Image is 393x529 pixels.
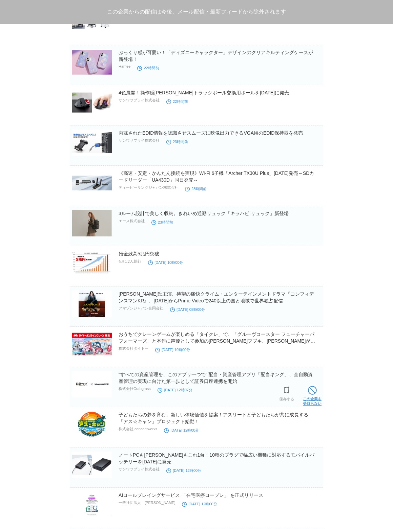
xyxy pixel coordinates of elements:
p: 株式会社タイトー [119,346,148,351]
a: [PERSON_NAME]氏主演、待望の痛快クライム・エンターテインメントドラマ『コンフィデンスマンKR』、[DATE]からPrime Videoで240以上の国と地域で世界独占配信 [119,291,314,303]
a: ノートPCも[PERSON_NAME]もこれ1台！10種のプラグで幅広い機種に対応するモバイルバッテリーを[DATE]に発売 [119,452,314,464]
time: 22時間前 [137,66,159,70]
img: 4色展開！操作感一新トラックボール交換用ボールを8月13日に発売 [72,89,112,116]
a: AIロールプレイングサービス 「在宅医療ロープレ」 を正式リリース [119,492,263,498]
time: 22時間前 [166,99,188,103]
img: 預金残高5兆円突破 [72,250,112,277]
img: 11495-5508-d7b2fafb76494e6bbff59b7a81800fac-800x400.jpg [72,452,112,478]
a: 保存する [279,385,294,401]
a: この企業を受取らない [303,384,322,406]
a: 子どもたちの夢を育む、新しい体験価値を提案！アスリートと子どもたちが共に成長する「アス☆キャン」プロジェクト始動！ [119,412,308,424]
img: 内蔵されたEDID情報を認識させスムーズに映像出力できるVGA用のEDID保持器を発売 [72,130,112,156]
img: 41970-595-2b6b9db6cc6121740e920a431d6f8e76-980x551.jpg [72,331,112,357]
img: 3ルーム設計で美しく収納。きれいめ通勤リュック「キラハピ リュック」新登場 [72,210,112,236]
a: 内蔵されたEDID情報を認識させスムーズに映像出力できるVGA用のEDID保持器を発売 [119,130,303,136]
time: [DATE] 12時00分 [164,428,199,432]
time: 23時間前 [151,220,173,224]
p: 株式会社 concentworks [119,427,157,432]
a: “すべての資産管理を、このアプリ一つで” 配当・資産管理アプリ「配当キング」、全自動資産管理の実現に向けた第一歩として証券口座連携を開始 [119,372,313,384]
p: ティーピーリンクジャパン株式会社 [119,185,178,190]
img: ぷっくり感が可愛い！「ディズニーキャラクター」デザインのクリアキルティングケースが新登場！ [72,49,112,75]
time: [DATE] 19時00分 [155,348,190,352]
a: 《高速・安定・かんたん接続を実現》Wi-Fi 6子機「Archer TX30U Plus」[DATE]発売～SDカードリーダー「UA430D」同日発売～ [119,170,314,183]
time: 23時間前 [166,140,188,144]
p: Hamee [119,64,130,68]
p: サンワサプライ株式会社 [119,98,160,103]
p: サンワサプライ株式会社 [119,467,160,472]
a: おうちでクレーンゲームが楽しめる「タイクレ」で、「グルーヴコースター フューチャーパフォーマーズ」と本作に声優として参加の[PERSON_NAME]フブキ、[PERSON_NAME]がコラボした... [119,331,315,350]
time: [DATE] 12時07分 [158,388,192,392]
a: 預金残高5兆円突破 [119,251,159,256]
time: 23時間前 [185,187,207,191]
img: 《高速・安定・かんたん接続を実現》Wi-Fi 6子機「Archer TX30U Plus」8月20日（水）発売～SDカードリーダー「UA430D」同日発売～ [72,170,112,196]
p: auじぶん銀行 [119,259,141,264]
img: 4612-2038-43156f048d39f521ff0fd3690379e359-1500x1500.jpg [72,291,112,317]
time: [DATE] 12時00分 [166,468,201,473]
a: ぷっくり感が可愛い！「ディズニーキャラクター」デザインのクリアキルティングケースが新登場！ [119,50,313,62]
p: アマゾンジャパン合同会社 [119,306,163,311]
p: エース株式会社 [119,218,145,224]
img: 167672-1-2b6a0dc26f9f18f5de677d2be77cd5e3-1590x1438.png [72,411,112,438]
time: [DATE] 12時00分 [182,502,217,506]
time: [DATE] 08時00分 [170,307,205,312]
img: 167670-1-de2bda8217c55a995af7c21bc0bc8b6b-2878x1510.png [72,492,112,518]
p: 株式会社Crabgrass [119,386,151,391]
a: 3ルーム設計で美しく収納。きれいめ通勤リュック「キラハピ リュック」新登場 [119,211,289,216]
p: 一般社団法人 [PERSON_NAME] [119,500,175,505]
p: サンワサプライ株式会社 [119,138,160,143]
img: 167234-3-93003ce7fbdf109748efe255ceb9c80d-1920x600.png [72,371,112,397]
time: [DATE] 10時00分 [148,260,183,264]
a: 4色展開！操作感[PERSON_NAME]トラックボール交換用ボールを[DATE]に発売 [119,90,289,95]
